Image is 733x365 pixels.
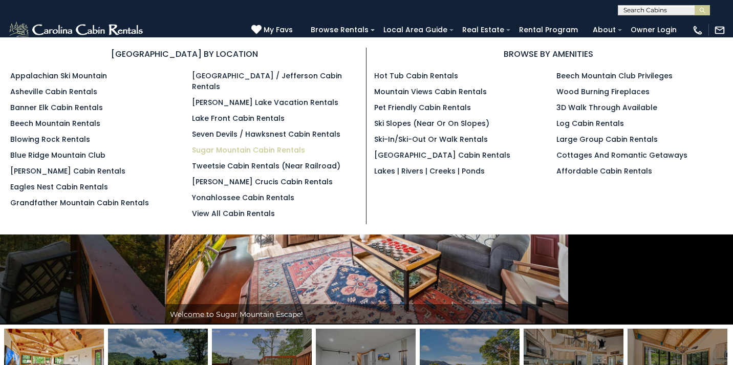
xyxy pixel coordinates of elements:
a: Browse Rentals [306,22,374,38]
a: Large Group Cabin Rentals [556,134,658,144]
a: About [588,22,621,38]
a: [GEOGRAPHIC_DATA] Cabin Rentals [374,150,510,160]
a: Tweetsie Cabin Rentals (Near Railroad) [192,161,340,171]
div: Welcome to Sugar Mountain Escape! [165,304,568,325]
a: Cottages and Romantic Getaways [556,150,687,160]
a: View All Cabin Rentals [192,208,275,219]
a: Log Cabin Rentals [556,118,624,128]
a: Banner Elk Cabin Rentals [10,102,103,113]
a: Local Area Guide [378,22,452,38]
a: 3D Walk Through Available [556,102,657,113]
a: Seven Devils / Hawksnest Cabin Rentals [192,129,340,139]
a: Lake Front Cabin Rentals [192,113,285,123]
a: [GEOGRAPHIC_DATA] / Jefferson Cabin Rentals [192,71,342,92]
a: Yonahlossee Cabin Rentals [192,192,294,203]
a: Rental Program [514,22,583,38]
a: Hot Tub Cabin Rentals [374,71,458,81]
img: mail-regular-white.png [714,25,725,36]
a: Eagles Nest Cabin Rentals [10,182,108,192]
a: My Favs [251,25,295,36]
a: Appalachian Ski Mountain [10,71,107,81]
a: [PERSON_NAME] Lake Vacation Rentals [192,97,338,108]
a: Asheville Cabin Rentals [10,87,97,97]
a: Beech Mountain Club Privileges [556,71,673,81]
a: Pet Friendly Cabin Rentals [374,102,471,113]
a: [PERSON_NAME] Cabin Rentals [10,166,125,176]
a: Lakes | Rivers | Creeks | Ponds [374,166,485,176]
span: My Favs [264,25,293,35]
a: Mountain Views Cabin Rentals [374,87,487,97]
a: Real Estate [457,22,509,38]
h3: BROWSE BY AMENITIES [374,48,723,60]
a: Ski-in/Ski-Out or Walk Rentals [374,134,488,144]
a: Owner Login [626,22,682,38]
img: White-1-2.png [8,20,146,40]
a: Beech Mountain Rentals [10,118,100,128]
a: Affordable Cabin Rentals [556,166,652,176]
a: Ski Slopes (Near or On Slopes) [374,118,489,128]
a: Blue Ridge Mountain Club [10,150,105,160]
h3: [GEOGRAPHIC_DATA] BY LOCATION [10,48,358,60]
a: Blowing Rock Rentals [10,134,90,144]
a: Sugar Mountain Cabin Rentals [192,145,305,155]
a: Grandfather Mountain Cabin Rentals [10,198,149,208]
a: Wood Burning Fireplaces [556,87,650,97]
a: [PERSON_NAME] Crucis Cabin Rentals [192,177,333,187]
img: phone-regular-white.png [692,25,703,36]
